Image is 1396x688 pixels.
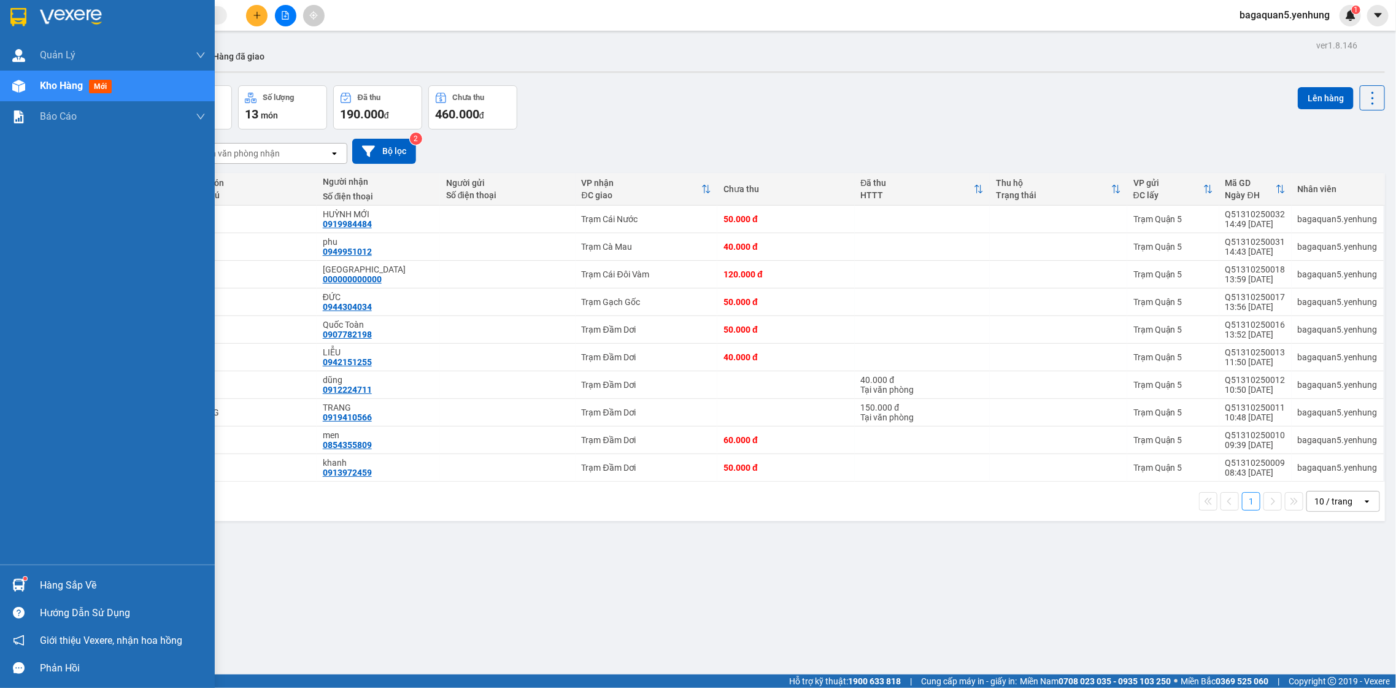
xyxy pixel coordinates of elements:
div: Nhân viên [1298,184,1378,194]
img: warehouse-icon [12,579,25,592]
div: 40.000 đ [723,352,848,362]
div: LIỄU [323,347,434,357]
div: Số lượng [263,93,294,102]
svg: open [1362,497,1372,506]
div: Trạm Cà Mau [582,242,712,252]
span: 13 [245,107,258,122]
div: 0949951012 [323,247,372,257]
button: Hàng đã giao [203,42,274,71]
div: Q51310250013 [1225,347,1286,357]
div: TH [190,214,310,224]
div: Trạm Quận 5 [1133,269,1213,279]
div: Q51310250018 [1225,265,1286,274]
div: 60.000 đ [723,435,848,445]
button: Bộ lọc [352,139,416,164]
span: question-circle [13,607,25,619]
div: Trạm Quận 5 [1133,297,1213,307]
div: Q51310250010 [1225,430,1286,440]
span: Hỗ trợ kỹ thuật: [789,674,901,688]
strong: 0708 023 035 - 0935 103 250 [1059,676,1171,686]
div: 0913972459 [323,468,372,477]
div: 40.000 đ [861,375,984,385]
div: Số điện thoại [446,190,569,200]
div: CUC [190,297,310,307]
div: Đã thu [358,93,380,102]
span: down [196,112,206,122]
div: bagaquan5.yenhung [1298,435,1378,445]
th: Toggle SortBy [990,173,1127,206]
span: bagaquan5.yenhung [1230,7,1340,23]
div: Q51310250009 [1225,458,1286,468]
span: Gửi: [10,12,29,25]
div: KIỆN [190,325,310,334]
div: 0907782198 [323,330,372,339]
div: bagaquan5.yenhung [1298,269,1378,279]
div: Hàng sắp về [40,576,206,595]
button: Đã thu190.000đ [333,85,422,129]
span: đ [384,110,389,120]
th: Toggle SortBy [1127,173,1219,206]
div: 50.000 đ [723,214,848,224]
button: Chưa thu460.000đ [428,85,517,129]
svg: open [330,149,339,158]
div: 50.000 đ [723,297,848,307]
span: đ [479,110,484,120]
button: Lên hàng [1298,87,1354,109]
div: khanh [323,458,434,468]
div: 0854355809 [323,440,372,450]
div: HUỲNH MỚI [323,209,434,219]
div: Tại văn phòng [861,385,984,395]
span: CC : [78,82,95,95]
div: Thu hộ [996,178,1111,188]
sup: 1 [23,577,27,581]
div: ĐC lấy [1133,190,1203,200]
strong: 1900 633 818 [848,676,901,686]
div: bagaquan5.yenhung [1298,242,1378,252]
th: Toggle SortBy [855,173,990,206]
div: 0919984484 [323,219,372,229]
div: bagaquan5.yenhung [1298,297,1378,307]
div: Q51310250011 [1225,403,1286,412]
div: Chưa thu [723,184,848,194]
div: Trạm Quận 5 [1133,352,1213,362]
div: bagaquan5.yenhung [1298,325,1378,334]
div: 09:39 [DATE] [1225,440,1286,450]
th: Toggle SortBy [576,173,718,206]
div: Q51310250031 [1225,237,1286,247]
div: b [190,435,310,445]
div: Trạm Cái Nước [582,214,712,224]
img: logo-vxr [10,8,26,26]
div: ver 1.8.146 [1316,39,1357,52]
div: bagaquan5.yenhung [1298,214,1378,224]
div: ve so [190,352,310,362]
div: Trạm Đầm Dơi [582,380,712,390]
span: ⚪️ [1174,679,1178,684]
div: Mã GD [1225,178,1276,188]
img: solution-icon [12,110,25,123]
sup: 1 [1352,6,1360,14]
div: 11:50 [DATE] [1225,357,1286,367]
div: Trạm Đầm Dơi [582,463,712,473]
div: Trạm Quận 5 [1133,408,1213,417]
span: Miền Nam [1020,674,1171,688]
div: 08:43 [DATE] [1225,468,1286,477]
div: Quốc Toàn [323,320,434,330]
span: Quản Lý [40,47,75,63]
div: Chọn văn phòng nhận [196,147,280,160]
div: ĐỨC [323,292,434,302]
div: Trạm Quận 5 [1133,435,1213,445]
div: 0919410566 [323,412,372,422]
div: Q51310250032 [1225,209,1286,219]
div: men [323,430,434,440]
div: bagaquan5.yenhung [1298,463,1378,473]
div: 000000000000 [323,274,382,284]
span: Báo cáo [40,109,77,124]
div: Chưa thu [453,93,485,102]
div: Tại văn phòng [861,412,984,422]
div: Q51310250016 [1225,320,1286,330]
button: plus [246,5,268,26]
div: VP gửi [1133,178,1203,188]
div: Trạm Quận 5 [1133,463,1213,473]
div: Trạm Đầm Dơi [582,408,712,417]
div: ĐC giao [582,190,702,200]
